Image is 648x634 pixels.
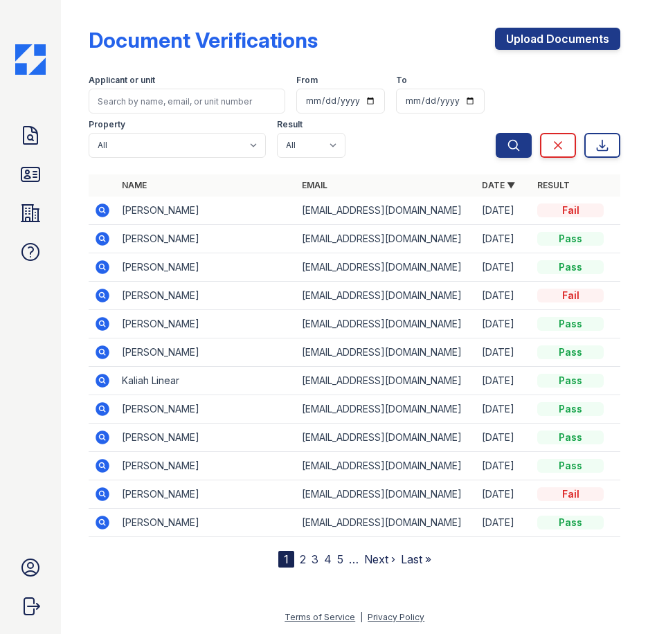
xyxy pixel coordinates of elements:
div: Pass [537,345,604,359]
td: [PERSON_NAME] [116,253,296,282]
td: [EMAIL_ADDRESS][DOMAIN_NAME] [296,480,476,509]
div: Fail [537,289,604,302]
td: [EMAIL_ADDRESS][DOMAIN_NAME] [296,197,476,225]
div: Pass [537,232,604,246]
span: … [349,551,359,568]
td: [PERSON_NAME] [116,225,296,253]
a: 4 [324,552,332,566]
a: Name [122,180,147,190]
a: 5 [337,552,343,566]
a: 2 [300,552,306,566]
td: [DATE] [476,225,532,253]
td: [PERSON_NAME] [116,480,296,509]
div: Pass [537,402,604,416]
a: Upload Documents [495,28,620,50]
a: Last » [401,552,431,566]
div: Document Verifications [89,28,318,53]
td: [EMAIL_ADDRESS][DOMAIN_NAME] [296,282,476,310]
a: Result [537,180,570,190]
div: Pass [537,459,604,473]
td: [DATE] [476,367,532,395]
div: | [360,612,363,622]
div: Pass [537,431,604,444]
a: 3 [312,552,318,566]
td: [DATE] [476,480,532,509]
a: Privacy Policy [368,612,424,622]
td: [EMAIL_ADDRESS][DOMAIN_NAME] [296,253,476,282]
td: [PERSON_NAME] [116,509,296,537]
div: Pass [537,516,604,529]
td: [EMAIL_ADDRESS][DOMAIN_NAME] [296,395,476,424]
a: Terms of Service [285,612,355,622]
td: [DATE] [476,424,532,452]
td: [EMAIL_ADDRESS][DOMAIN_NAME] [296,310,476,338]
label: Result [277,119,303,130]
label: To [396,75,407,86]
td: [PERSON_NAME] [116,395,296,424]
input: Search by name, email, or unit number [89,89,285,114]
div: Fail [537,203,604,217]
label: Applicant or unit [89,75,155,86]
div: Pass [537,317,604,331]
td: [DATE] [476,338,532,367]
label: From [296,75,318,86]
td: [EMAIL_ADDRESS][DOMAIN_NAME] [296,452,476,480]
td: [PERSON_NAME] [116,424,296,452]
div: 1 [278,551,294,568]
td: [PERSON_NAME] [116,197,296,225]
a: Next › [364,552,395,566]
td: [PERSON_NAME] [116,452,296,480]
div: Pass [537,260,604,274]
div: Fail [537,487,604,501]
td: [DATE] [476,282,532,310]
td: [EMAIL_ADDRESS][DOMAIN_NAME] [296,424,476,452]
td: [EMAIL_ADDRESS][DOMAIN_NAME] [296,225,476,253]
td: [EMAIL_ADDRESS][DOMAIN_NAME] [296,367,476,395]
td: [DATE] [476,395,532,424]
td: [DATE] [476,310,532,338]
td: [PERSON_NAME] [116,310,296,338]
td: [DATE] [476,452,532,480]
div: Pass [537,374,604,388]
td: [PERSON_NAME] [116,338,296,367]
label: Property [89,119,125,130]
td: [EMAIL_ADDRESS][DOMAIN_NAME] [296,509,476,537]
td: Kaliah Linear [116,367,296,395]
td: [DATE] [476,509,532,537]
a: Email [302,180,327,190]
td: [DATE] [476,253,532,282]
td: [DATE] [476,197,532,225]
td: [EMAIL_ADDRESS][DOMAIN_NAME] [296,338,476,367]
img: CE_Icon_Blue-c292c112584629df590d857e76928e9f676e5b41ef8f769ba2f05ee15b207248.png [15,44,46,75]
a: Date ▼ [482,180,515,190]
td: [PERSON_NAME] [116,282,296,310]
